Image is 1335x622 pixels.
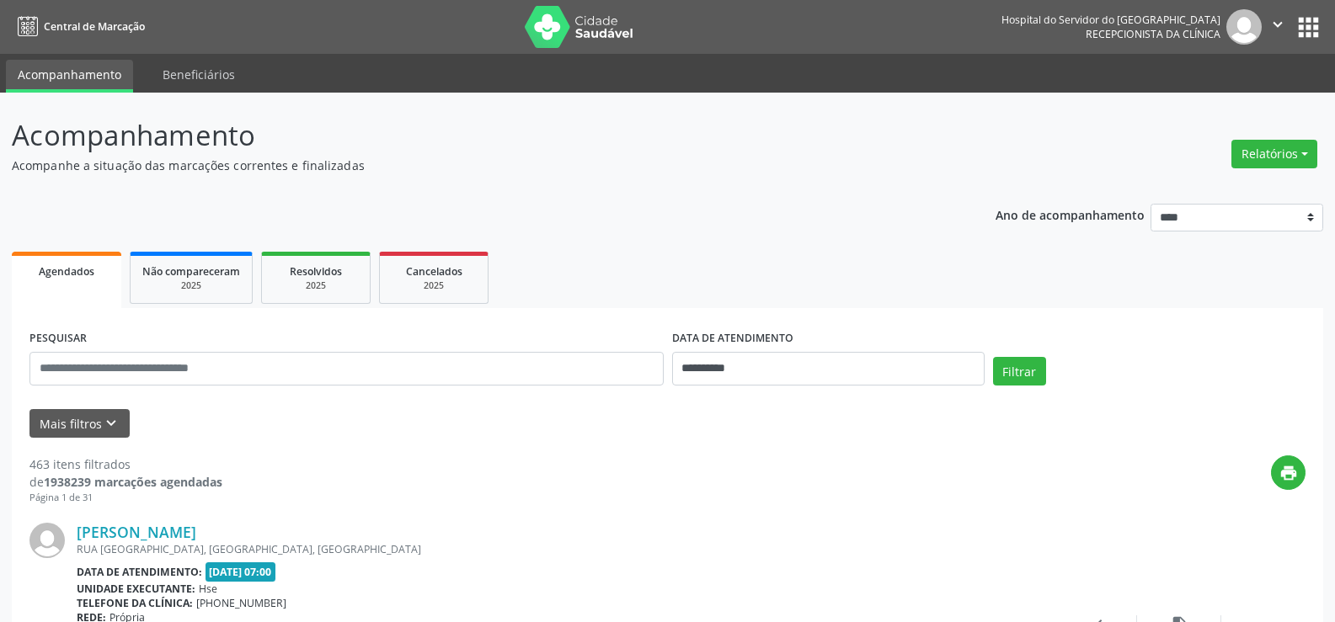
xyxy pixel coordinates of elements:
[142,279,240,292] div: 2025
[199,582,217,596] span: Hse
[29,455,222,473] div: 463 itens filtrados
[1226,9,1262,45] img: img
[29,491,222,505] div: Página 1 de 31
[29,326,87,352] label: PESQUISAR
[39,264,94,279] span: Agendados
[29,409,130,439] button: Mais filtroskeyboard_arrow_down
[290,264,342,279] span: Resolvidos
[1001,13,1220,27] div: Hospital do Servidor do [GEOGRAPHIC_DATA]
[12,114,930,157] p: Acompanhamento
[29,473,222,491] div: de
[1086,27,1220,41] span: Recepcionista da clínica
[44,474,222,490] strong: 1938239 marcações agendadas
[151,60,247,89] a: Beneficiários
[6,60,133,93] a: Acompanhamento
[44,19,145,34] span: Central de Marcação
[672,326,793,352] label: DATA DE ATENDIMENTO
[142,264,240,279] span: Não compareceram
[1279,464,1298,482] i: print
[206,562,276,582] span: [DATE] 07:00
[406,264,462,279] span: Cancelados
[1231,140,1317,168] button: Relatórios
[12,13,145,40] a: Central de Marcação
[77,582,195,596] b: Unidade executante:
[1271,455,1306,490] button: print
[12,157,930,174] p: Acompanhe a situação das marcações correntes e finalizadas
[996,204,1145,225] p: Ano de acompanhamento
[196,596,286,610] span: [PHONE_NUMBER]
[77,596,193,610] b: Telefone da clínica:
[392,279,476,292] div: 2025
[102,414,120,433] i: keyboard_arrow_down
[29,523,65,558] img: img
[1294,13,1323,42] button: apps
[77,523,196,541] a: [PERSON_NAME]
[77,542,1053,556] div: RUA [GEOGRAPHIC_DATA], [GEOGRAPHIC_DATA], [GEOGRAPHIC_DATA]
[1262,9,1294,45] button: 
[274,279,358,292] div: 2025
[1268,15,1287,34] i: 
[77,565,202,579] b: Data de atendimento:
[993,357,1046,385] button: Filtrar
